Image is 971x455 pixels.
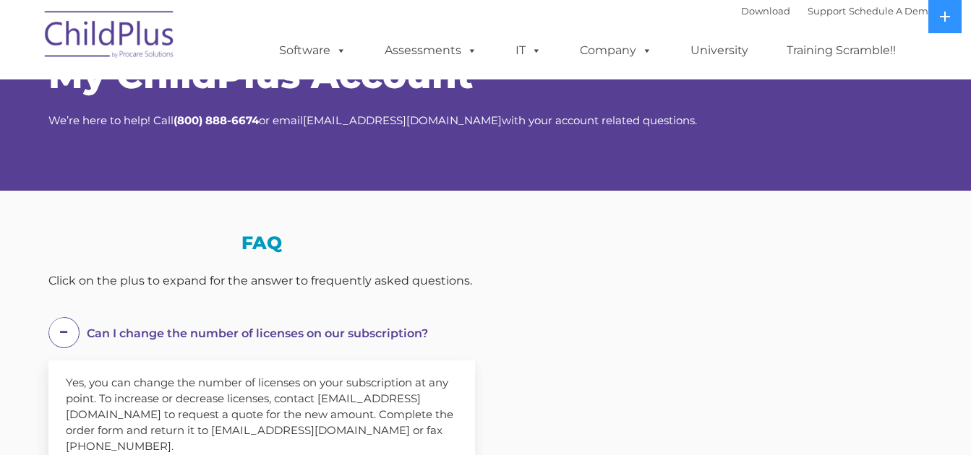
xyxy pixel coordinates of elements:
[174,113,177,127] strong: (
[48,270,475,292] div: Click on the plus to expand for the answer to frequently asked questions.
[87,326,428,340] span: Can I change the number of licenses on our subscription?
[48,234,475,252] h3: FAQ
[741,5,790,17] a: Download
[303,113,502,127] a: [EMAIL_ADDRESS][DOMAIN_NAME]
[741,5,934,17] font: |
[676,36,763,65] a: University
[772,36,910,65] a: Training Scramble!!
[48,113,697,127] span: We’re here to help! Call or email with your account related questions.
[370,36,492,65] a: Assessments
[177,113,259,127] strong: 800) 888-6674
[808,5,846,17] a: Support
[501,36,556,65] a: IT
[849,5,934,17] a: Schedule A Demo
[565,36,667,65] a: Company
[38,1,182,73] img: ChildPlus by Procare Solutions
[265,36,361,65] a: Software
